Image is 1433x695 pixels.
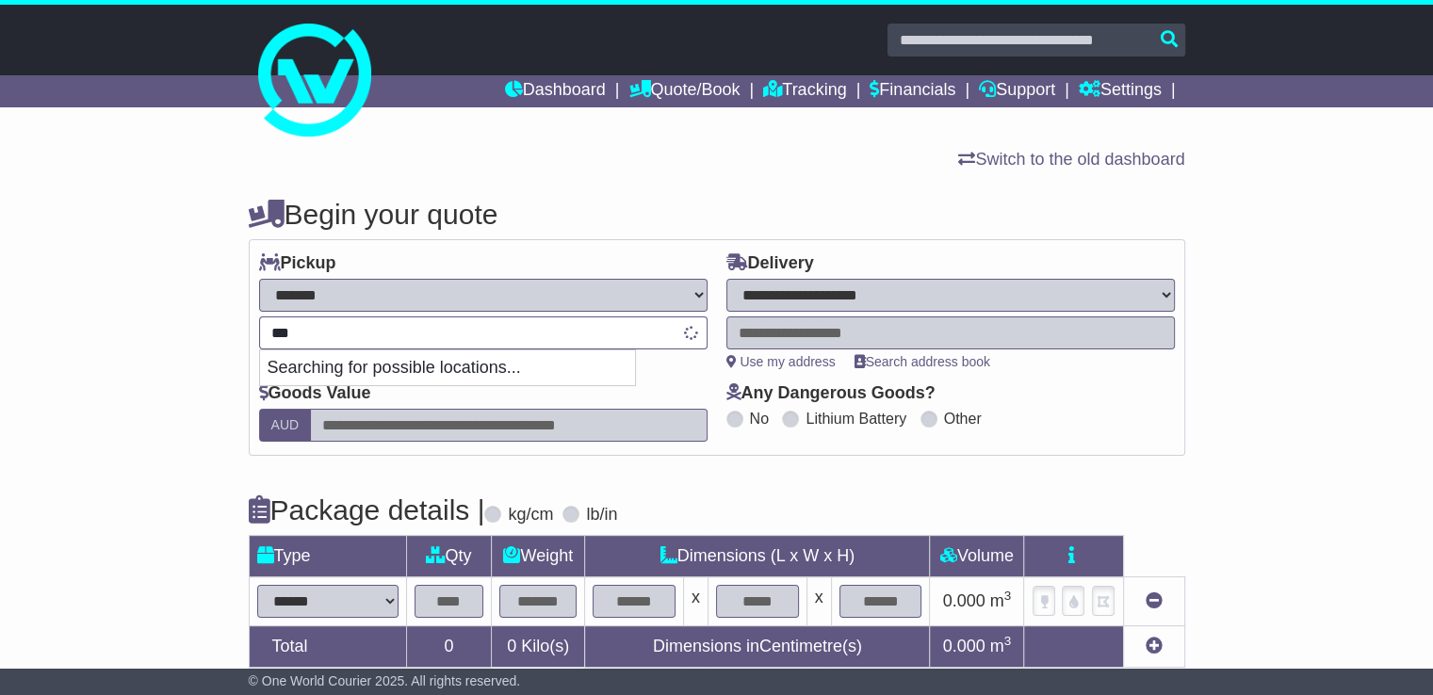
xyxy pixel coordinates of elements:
label: Pickup [259,253,336,274]
td: 0 [406,626,492,668]
span: 0.000 [943,591,985,610]
td: x [683,577,708,626]
label: No [750,410,769,428]
span: © One World Courier 2025. All rights reserved. [249,673,521,688]
a: Support [979,75,1055,107]
td: Dimensions in Centimetre(s) [585,626,930,668]
td: Kilo(s) [492,626,585,668]
a: Quote/Book [628,75,740,107]
td: Weight [492,536,585,577]
label: Lithium Battery [806,410,906,428]
a: Financials [870,75,955,107]
label: Other [944,410,982,428]
td: Type [249,536,406,577]
label: AUD [259,409,312,442]
span: 0.000 [943,637,985,655]
h4: Begin your quote [249,199,1185,230]
label: Delivery [726,253,814,274]
td: Total [249,626,406,668]
a: Settings [1079,75,1162,107]
a: Dashboard [505,75,606,107]
label: lb/in [586,505,617,525]
span: m [990,637,1012,655]
sup: 3 [1004,589,1012,603]
span: m [990,591,1012,610]
label: Goods Value [259,383,371,404]
a: Switch to the old dashboard [958,150,1184,169]
p: Searching for possible locations... [260,350,635,386]
td: Volume [930,536,1024,577]
td: Qty [406,536,492,577]
a: Remove this item [1146,591,1163,610]
label: Any Dangerous Goods? [726,383,936,404]
a: Use my address [726,354,836,369]
span: 0 [507,637,516,655]
label: kg/cm [508,505,553,525]
td: Dimensions (L x W x H) [585,536,930,577]
a: Search address book [855,354,990,369]
a: Add new item [1146,637,1163,655]
td: x [806,577,831,626]
typeahead: Please provide city [259,316,708,349]
sup: 3 [1004,634,1012,648]
a: Tracking [763,75,846,107]
h4: Package details | [249,494,485,525]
